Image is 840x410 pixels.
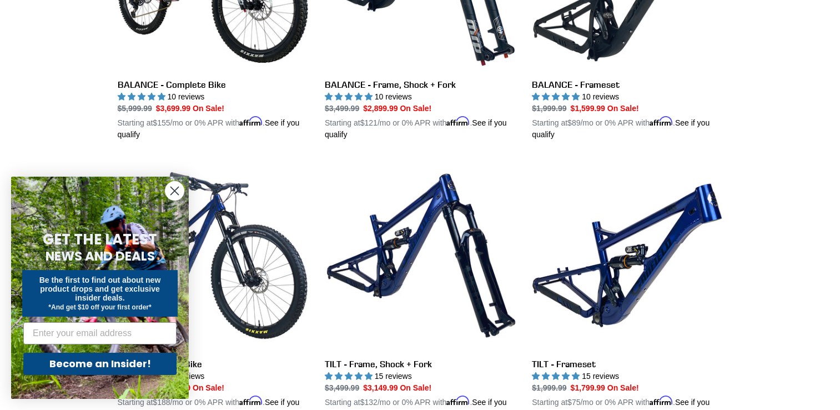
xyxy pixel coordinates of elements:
span: *And get $10 off your first order* [48,303,151,311]
span: GET THE LATEST [43,229,157,249]
button: Close dialog [165,181,184,201]
input: Enter your email address [23,322,177,344]
span: Be the first to find out about new product drops and get exclusive insider deals. [39,276,161,302]
button: Become an Insider! [23,353,177,375]
span: NEWS AND DEALS [46,247,155,265]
